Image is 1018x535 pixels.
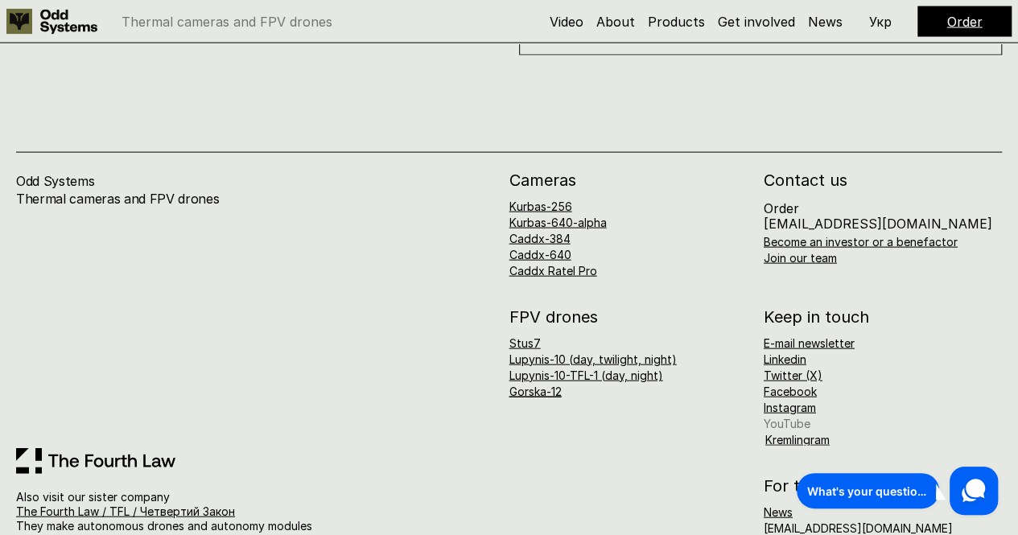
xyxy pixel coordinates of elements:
a: Join our team [764,251,837,265]
a: Instagram [764,401,816,414]
a: Twitter (X) [764,368,822,382]
a: Video [550,14,583,30]
a: Caddx-640 [509,248,571,261]
a: News [764,505,793,519]
a: Facebook [764,385,817,398]
a: Kurbas-640-alpha [509,216,607,229]
a: Products [648,14,705,30]
a: Caddx Ratel Pro [509,264,597,278]
a: Stus7 [509,336,541,350]
h2: FPV drones [509,309,748,325]
a: E-mail newsletter [764,336,855,350]
a: About [596,14,635,30]
p: Thermal cameras and FPV drones [122,15,332,28]
a: Caddx-384 [509,232,571,245]
h2: Contact us [764,172,1002,188]
p: Order [EMAIL_ADDRESS][DOMAIN_NAME] [764,201,992,232]
h6: [EMAIL_ADDRESS][DOMAIN_NAME] [764,523,953,534]
a: News [808,14,843,30]
h4: Odd Systems Thermal cameras and FPV drones [16,172,381,226]
a: Order [947,14,983,30]
a: Linkedin [764,352,806,366]
a: The Fourth Law / TFL / Четвертий Закон [16,504,235,518]
p: Укр [869,15,892,28]
a: Kremlingram [765,433,830,447]
a: Kurbas-256 [509,200,572,213]
h2: Keep in touch [764,309,869,325]
a: YouTube [764,417,810,430]
a: Lupynis-10-TFL-1 (day, night) [509,368,663,382]
a: Get involved [718,14,795,30]
iframe: HelpCrunch [793,463,1002,519]
a: Gorska-12 [509,385,562,398]
h2: For the media [764,478,1002,494]
a: Become an investor or a benefactor [764,235,958,249]
p: Also visit our sister company They make autonomous drones and autonomy modules [16,490,439,534]
h2: Cameras [509,172,748,188]
a: Lupynis-10 (day, twilight, night) [509,352,677,366]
